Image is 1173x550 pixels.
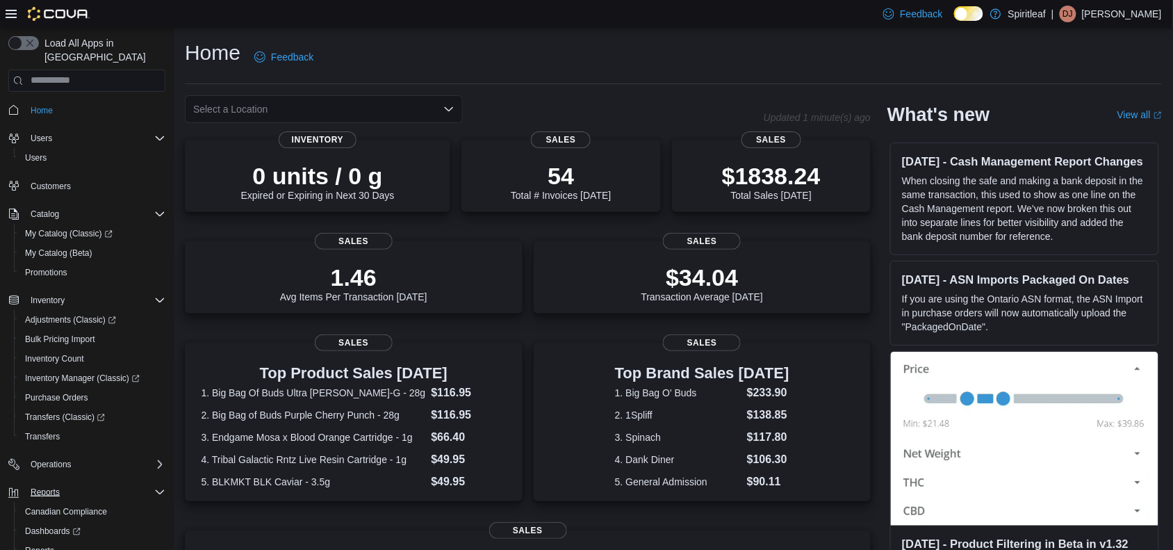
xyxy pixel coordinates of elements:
[1060,6,1076,22] div: Daniel J
[31,487,60,498] span: Reports
[19,245,98,261] a: My Catalog (Beta)
[25,431,60,442] span: Transfers
[19,428,165,445] span: Transfers
[431,429,506,446] dd: $66.40
[14,407,171,427] a: Transfers (Classic)
[19,523,86,540] a: Dashboards
[25,484,65,501] button: Reports
[19,523,165,540] span: Dashboards
[19,350,165,367] span: Inventory Count
[241,162,395,190] p: 0 units / 0 g
[19,264,73,281] a: Promotions
[19,370,145,387] a: Inventory Manager (Classic)
[25,526,81,537] span: Dashboards
[19,350,90,367] a: Inventory Count
[954,6,983,21] input: Dark Mode
[280,264,427,291] p: 1.46
[722,162,821,201] div: Total Sales [DATE]
[19,389,165,406] span: Purchase Orders
[489,522,567,539] span: Sales
[202,386,426,400] dt: 1. Big Bag Of Buds Ultra [PERSON_NAME]-G - 28g
[3,204,171,224] button: Catalog
[741,131,801,148] span: Sales
[14,388,171,407] button: Purchase Orders
[31,209,59,220] span: Catalog
[25,412,105,423] span: Transfers (Classic)
[3,176,171,196] button: Customers
[14,263,171,282] button: Promotions
[202,430,426,444] dt: 3. Endgame Mosa x Blood Orange Cartridge - 1g
[25,267,67,278] span: Promotions
[19,503,113,520] a: Canadian Compliance
[641,264,764,302] div: Transaction Average [DATE]
[747,407,789,423] dd: $138.85
[1154,111,1162,120] svg: External link
[241,162,395,201] div: Expired or Expiring in Next 30 Days
[19,331,165,348] span: Bulk Pricing Import
[1082,6,1162,22] p: [PERSON_NAME]
[19,149,165,166] span: Users
[19,389,94,406] a: Purchase Orders
[3,483,171,502] button: Reports
[19,264,165,281] span: Promotions
[25,334,95,345] span: Bulk Pricing Import
[14,330,171,349] button: Bulk Pricing Import
[3,129,171,148] button: Users
[31,181,71,192] span: Customers
[747,451,789,468] dd: $106.30
[3,291,171,310] button: Inventory
[25,206,165,223] span: Catalog
[25,130,58,147] button: Users
[747,385,789,401] dd: $233.90
[1063,6,1074,22] span: DJ
[19,149,52,166] a: Users
[19,225,165,242] span: My Catalog (Classic)
[1008,6,1046,22] p: Spiritleaf
[19,409,165,426] span: Transfers (Classic)
[902,292,1147,334] p: If you are using the Ontario ASN format, the ASN Import in purchase orders will now automatically...
[25,392,88,403] span: Purchase Orders
[615,430,741,444] dt: 3. Spinach
[315,334,393,351] span: Sales
[14,148,171,168] button: Users
[900,7,942,21] span: Feedback
[25,177,165,195] span: Customers
[615,453,741,467] dt: 4. Dank Diner
[315,233,393,250] span: Sales
[14,369,171,388] a: Inventory Manager (Classic)
[431,385,506,401] dd: $116.95
[431,407,506,423] dd: $116.95
[39,36,165,64] span: Load All Apps in [GEOGRAPHIC_DATA]
[25,152,47,163] span: Users
[25,373,140,384] span: Inventory Manager (Classic)
[1117,109,1162,120] a: View allExternal link
[531,131,591,148] span: Sales
[3,455,171,474] button: Operations
[19,312,165,328] span: Adjustments (Classic)
[641,264,764,291] p: $34.04
[431,451,506,468] dd: $49.95
[25,248,92,259] span: My Catalog (Beta)
[25,228,113,239] span: My Catalog (Classic)
[19,409,110,426] a: Transfers (Classic)
[25,102,58,119] a: Home
[722,162,821,190] p: $1838.24
[764,112,871,123] p: Updated 1 minute(s) ago
[663,334,741,351] span: Sales
[19,225,118,242] a: My Catalog (Classic)
[25,353,84,364] span: Inventory Count
[25,506,107,517] span: Canadian Compliance
[25,178,76,195] a: Customers
[1051,6,1054,22] p: |
[202,408,426,422] dt: 2. Big Bag of Buds Purple Cherry Punch - 28g
[431,474,506,490] dd: $49.95
[3,100,171,120] button: Home
[25,456,165,473] span: Operations
[14,502,171,521] button: Canadian Compliance
[19,331,101,348] a: Bulk Pricing Import
[25,314,116,325] span: Adjustments (Classic)
[19,312,122,328] a: Adjustments (Classic)
[747,474,789,490] dd: $90.11
[902,273,1147,286] h3: [DATE] - ASN Imports Packaged On Dates
[19,370,165,387] span: Inventory Manager (Classic)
